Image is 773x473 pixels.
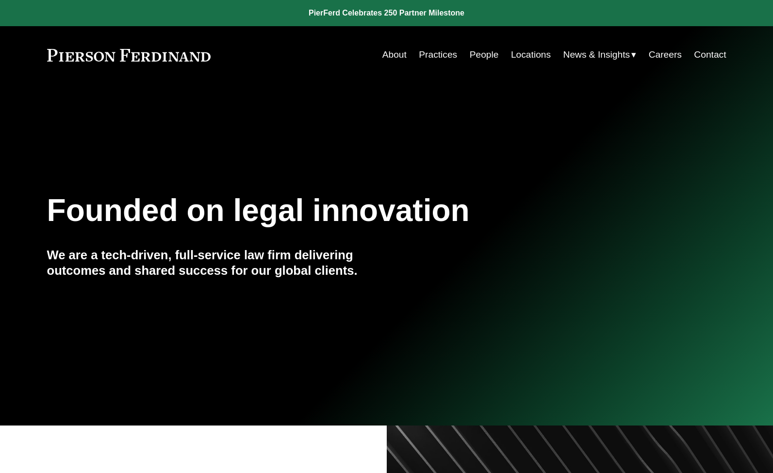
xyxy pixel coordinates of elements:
h4: We are a tech-driven, full-service law firm delivering outcomes and shared success for our global... [47,247,387,279]
a: Careers [649,46,682,64]
a: Practices [419,46,457,64]
a: Locations [511,46,551,64]
a: folder dropdown [563,46,637,64]
a: People [470,46,499,64]
h1: Founded on legal innovation [47,193,613,228]
a: About [382,46,407,64]
span: News & Insights [563,47,630,63]
a: Contact [694,46,726,64]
